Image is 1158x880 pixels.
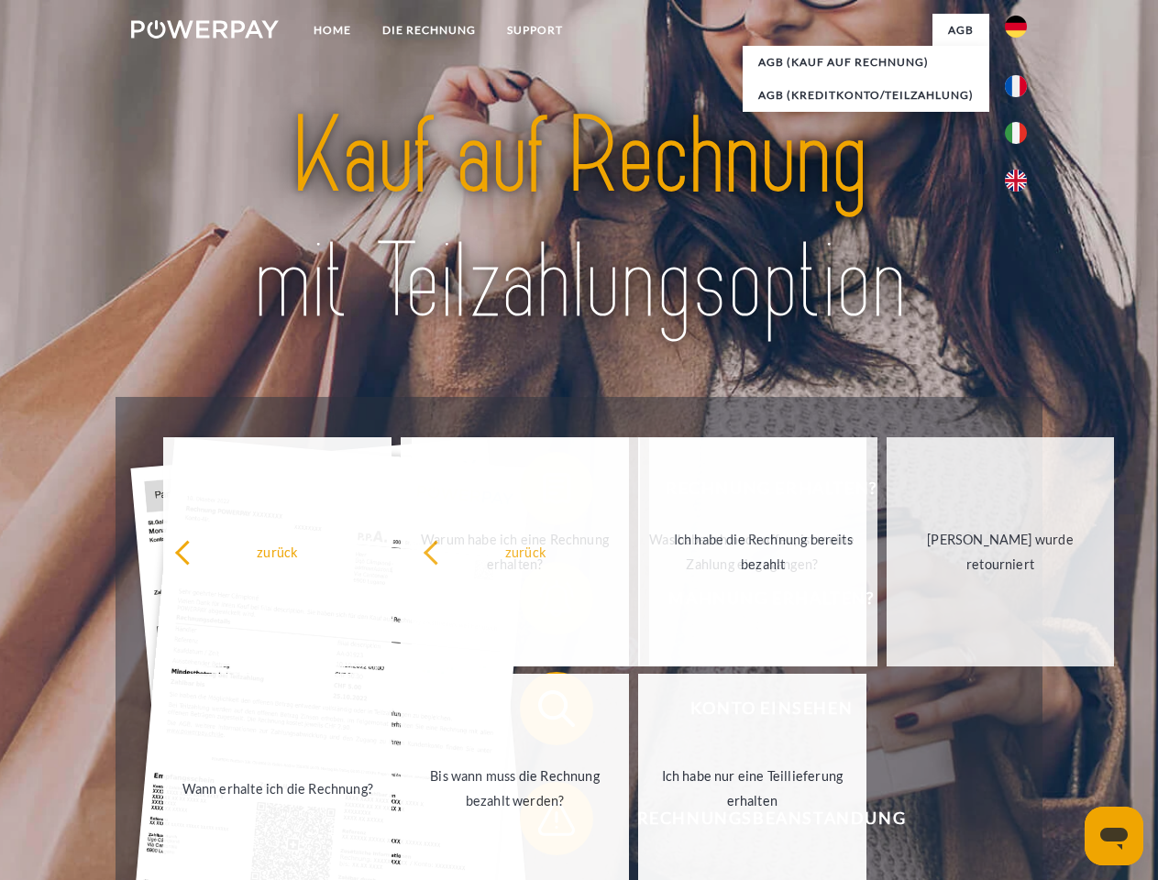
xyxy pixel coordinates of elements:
a: AGB (Kreditkonto/Teilzahlung) [743,79,989,112]
a: agb [932,14,989,47]
div: zurück [423,539,629,564]
iframe: Schaltfläche zum Öffnen des Messaging-Fensters [1085,807,1143,865]
div: zurück [174,539,380,564]
img: it [1005,122,1027,144]
img: en [1005,170,1027,192]
img: title-powerpay_de.svg [175,88,983,351]
div: Ich habe die Rechnung bereits bezahlt [660,527,866,577]
img: logo-powerpay-white.svg [131,20,279,38]
img: fr [1005,75,1027,97]
img: de [1005,16,1027,38]
a: Home [298,14,367,47]
div: Bis wann muss die Rechnung bezahlt werden? [412,764,618,813]
a: DIE RECHNUNG [367,14,491,47]
div: [PERSON_NAME] wurde retourniert [898,527,1104,577]
div: Wann erhalte ich die Rechnung? [174,775,380,800]
div: Ich habe nur eine Teillieferung erhalten [649,764,855,813]
a: SUPPORT [491,14,579,47]
a: AGB (Kauf auf Rechnung) [743,46,989,79]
